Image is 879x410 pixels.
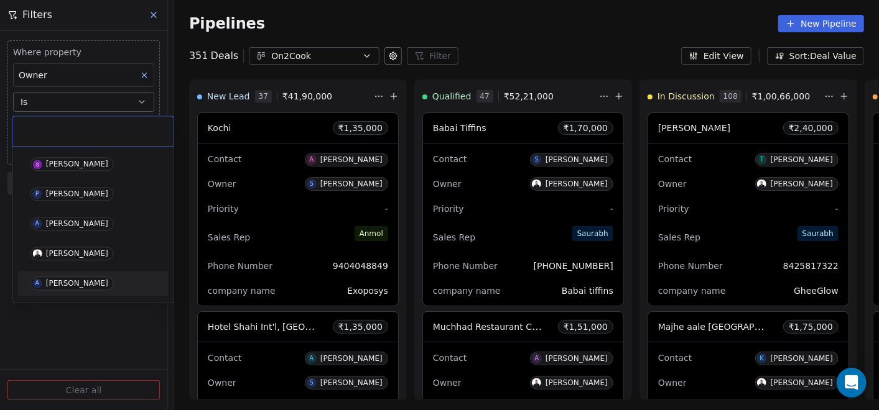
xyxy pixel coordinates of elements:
div: [PERSON_NAME] [46,219,108,228]
div: [PERSON_NAME] [46,189,108,198]
div: A [35,278,39,288]
img: S [32,250,42,258]
div: A [35,219,39,229]
div: [PERSON_NAME] [46,160,108,168]
div: [PERSON_NAME] [46,279,108,288]
div: P [35,189,39,199]
div: [PERSON_NAME] [46,249,108,258]
img: S [32,160,42,169]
